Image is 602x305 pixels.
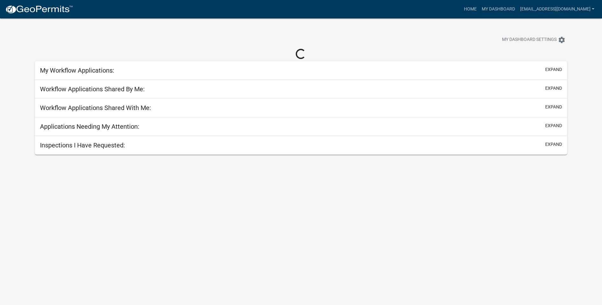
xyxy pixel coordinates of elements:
[40,104,151,112] h5: Workflow Applications Shared With Me:
[545,104,562,110] button: expand
[40,67,114,74] h5: My Workflow Applications:
[40,141,125,149] h5: Inspections I Have Requested:
[545,85,562,92] button: expand
[461,3,479,15] a: Home
[497,34,571,46] button: My Dashboard Settingssettings
[40,85,145,93] h5: Workflow Applications Shared By Me:
[479,3,518,15] a: My Dashboard
[558,36,566,44] i: settings
[502,36,557,44] span: My Dashboard Settings
[545,66,562,73] button: expand
[518,3,597,15] a: [EMAIL_ADDRESS][DOMAIN_NAME]
[40,123,139,130] h5: Applications Needing My Attention:
[545,141,562,148] button: expand
[545,122,562,129] button: expand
